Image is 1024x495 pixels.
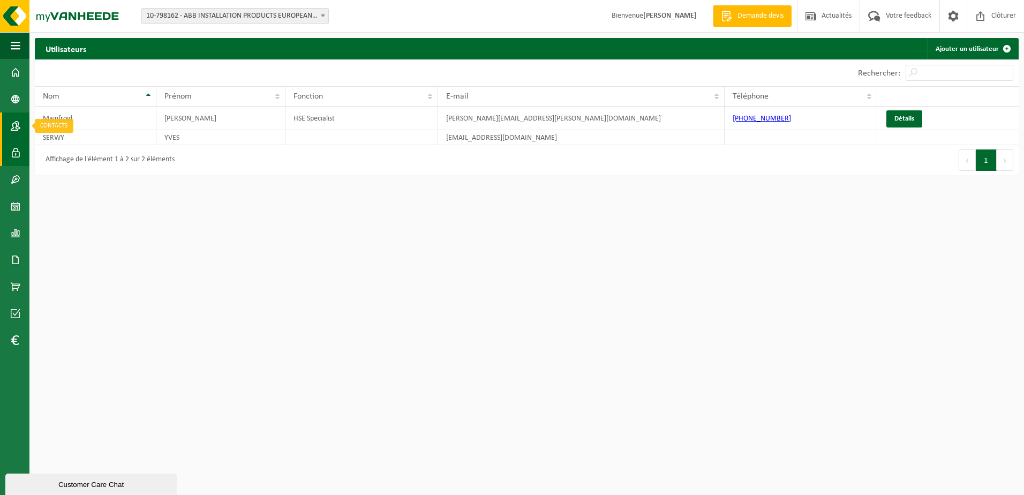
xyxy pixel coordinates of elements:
[293,92,323,101] span: Fonction
[438,130,725,145] td: [EMAIL_ADDRESS][DOMAIN_NAME]
[735,11,786,21] span: Demande devis
[35,130,156,145] td: SERWY
[886,110,922,127] a: Détails
[959,149,976,171] button: Previous
[141,8,329,24] span: 10-798162 - ABB INSTALLATION PRODUCTS EUROPEAN CENTRE SA - HOUDENG-GOEGNIES
[643,12,697,20] strong: [PERSON_NAME]
[997,149,1013,171] button: Next
[713,5,792,27] a: Demande devis
[5,471,179,495] iframe: chat widget
[142,9,328,24] span: 10-798162 - ABB INSTALLATION PRODUCTS EUROPEAN CENTRE SA - HOUDENG-GOEGNIES
[927,38,1018,59] a: Ajouter un utilisateur
[35,107,156,130] td: Mainfroid
[43,92,59,101] span: Nom
[164,92,192,101] span: Prénom
[858,69,900,78] label: Rechercher:
[35,38,97,59] h2: Utilisateurs
[156,107,285,130] td: [PERSON_NAME]
[976,149,997,171] button: 1
[438,107,725,130] td: [PERSON_NAME][EMAIL_ADDRESS][PERSON_NAME][DOMAIN_NAME]
[285,107,438,130] td: HSE Specialist
[733,92,769,101] span: Téléphone
[156,130,285,145] td: YVES
[733,115,791,123] a: [PHONE_NUMBER]
[446,92,469,101] span: E-mail
[40,151,175,170] div: Affichage de l'élément 1 à 2 sur 2 éléments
